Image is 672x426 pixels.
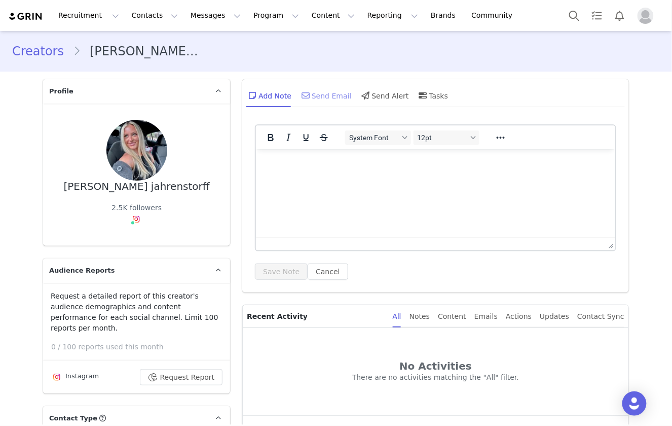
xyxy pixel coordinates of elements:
div: Open Intercom Messenger [622,391,647,416]
div: Content [438,305,466,328]
img: 112d5a1f-3638-4edc-8bb5-167cd17b143c.jpg [106,120,167,181]
button: Recruitment [52,4,125,27]
img: grin logo [8,12,44,21]
p: 0 / 100 reports used this month [51,342,230,352]
div: Updates [540,305,569,328]
div: Actions [506,305,532,328]
button: Save Note [255,264,308,280]
div: Notes [409,305,430,328]
p: Request a detailed report of this creator's audience demographics and content performance for eac... [51,291,222,334]
div: 2.5K followers [111,203,162,213]
button: Underline [297,130,315,145]
button: Font sizes [414,130,479,145]
div: Send Email [300,83,352,108]
div: Add Note [246,83,291,108]
span: Contact Type [49,413,97,423]
iframe: Rich Text Area [256,149,615,238]
button: Reporting [361,4,424,27]
a: Creators [12,42,73,60]
p: Recent Activity [247,305,384,327]
button: Strikethrough [315,130,332,145]
div: Press the Up and Down arrow keys to resize the editor. [605,238,615,250]
button: Bold [262,130,279,145]
div: Emails [474,305,498,328]
button: Notifications [609,4,631,27]
div: All [393,305,401,328]
button: Request Report [140,369,223,385]
button: Cancel [308,264,348,280]
span: Profile [49,86,73,96]
p: There are no activities matching the "⁨All⁩" filter. [247,372,624,383]
a: Tasks [586,4,608,27]
button: Italic [280,130,297,145]
h2: No Activities [247,361,624,372]
button: Reveal or hide additional toolbar items [492,130,509,145]
button: Content [306,4,361,27]
div: Tasks [417,83,449,108]
div: [PERSON_NAME] jahrenstorff [64,181,210,192]
a: Brands [425,4,465,27]
button: Messages [184,4,247,27]
div: Send Alert [360,83,409,108]
button: Search [563,4,585,27]
div: Instagram [51,371,99,383]
button: Fonts [345,130,411,145]
span: 12pt [418,134,467,142]
a: Community [466,4,524,27]
span: Audience Reports [49,266,115,276]
button: Program [247,4,305,27]
div: Contact Sync [577,305,624,328]
img: placeholder-profile.jpg [638,8,654,24]
button: Contacts [126,4,184,27]
button: Profile [631,8,664,24]
img: instagram.svg [132,215,140,223]
img: instagram.svg [53,373,61,381]
span: System Font [349,134,399,142]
